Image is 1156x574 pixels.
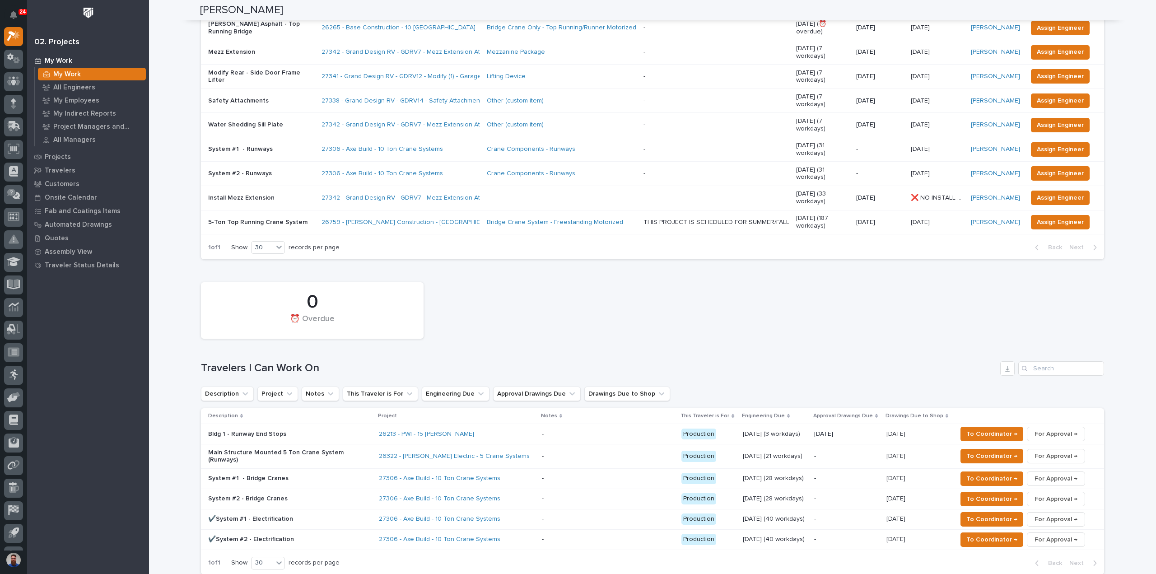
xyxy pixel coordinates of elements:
[796,190,849,205] p: [DATE] (33 workdays)
[322,170,443,177] a: 27306 - Axe Build - 10 Ton Crane Systems
[27,54,149,67] a: My Work
[379,495,500,503] a: 27306 - Axe Build - 10 Ton Crane Systems
[1031,118,1090,132] button: Assign Engineer
[45,221,112,229] p: Automated Drawings
[45,248,92,256] p: Assembly View
[1031,93,1090,108] button: Assign Engineer
[208,121,314,129] p: Water Shedding Sill Plate
[201,186,1104,210] tr: Install Mezz Extension27342 - Grand Design RV - GDRV7 - Mezz Extension At Overhead Door -- [DATE]...
[27,150,149,163] a: Projects
[201,162,1104,186] tr: System #2 - Runways27306 - Axe Build - 10 Ton Crane Systems Crane Components - Runways - [DATE] (...
[960,471,1023,486] button: To Coordinator →
[1031,191,1090,205] button: Assign Engineer
[542,495,544,503] div: -
[201,509,1104,529] tr: ✔️System #1 - Electrification27306 - Axe Build - 10 Ton Crane Systems - Production[DATE] (40 work...
[208,411,238,421] p: Description
[681,451,716,462] div: Production
[208,145,314,153] p: System #1 - Runways
[35,107,149,120] a: My Indirect Reports
[814,536,879,543] p: -
[45,194,97,202] p: Onsite Calendar
[542,536,544,543] div: -
[27,204,149,218] a: Fab and Coatings Items
[208,495,366,503] p: System #2 - Bridge Cranes
[53,70,81,79] p: My Work
[201,468,1104,489] tr: System #1 - Bridge Cranes27306 - Axe Build - 10 Ton Crane Systems - Production[DATE] (28 workdays...
[1031,215,1090,229] button: Assign Engineer
[856,170,904,177] p: -
[1069,243,1089,252] span: Next
[886,534,907,543] p: [DATE]
[542,430,544,438] div: -
[487,145,575,153] a: Crane Components - Runways
[971,73,1020,80] a: [PERSON_NAME]
[208,48,314,56] p: Mezz Extension
[1035,429,1077,439] span: For Approval →
[743,515,807,523] p: [DATE] (40 workdays)
[208,430,366,438] p: Bldg 1 - Runway End Stops
[11,11,23,25] div: Notifications24
[856,73,904,80] p: [DATE]
[208,170,314,177] p: System #2 - Runways
[201,387,254,401] button: Description
[886,493,907,503] p: [DATE]
[1035,494,1077,504] span: For Approval →
[796,166,849,182] p: [DATE] (31 workdays)
[1037,47,1084,57] span: Assign Engineer
[53,123,142,131] p: Project Managers and Engineers
[856,24,904,32] p: [DATE]
[35,133,149,146] a: All Managers
[886,429,907,438] p: [DATE]
[201,489,1104,509] tr: System #2 - Bridge Cranes27306 - Axe Build - 10 Ton Crane Systems - Production[DATE] (28 workdays...
[966,494,1017,504] span: To Coordinator →
[814,453,879,460] p: -
[487,121,544,129] a: Other (custom item)
[971,24,1020,32] a: [PERSON_NAME]
[201,113,1104,137] tr: Water Shedding Sill Plate27342 - Grand Design RV - GDRV7 - Mezz Extension At Overhead Door Other ...
[1035,534,1077,545] span: For Approval →
[379,453,530,460] a: 26322 - [PERSON_NAME] Electric - 5 Crane Systems
[960,449,1023,463] button: To Coordinator →
[971,219,1020,226] a: [PERSON_NAME]
[208,20,314,36] p: [PERSON_NAME] Asphalt - Top Running Bridge
[45,261,119,270] p: Traveler Status Details
[289,559,340,567] p: records per page
[45,207,121,215] p: Fab and Coatings Items
[252,558,273,568] div: 30
[53,136,96,144] p: All Managers
[487,48,545,56] a: Mezzanine Package
[911,144,932,153] p: [DATE]
[27,191,149,204] a: Onsite Calendar
[1027,532,1085,547] button: For Approval →
[201,89,1104,113] tr: Safety Attachments27338 - Grand Design RV - GDRV14 - Safety Attachments For Tent Vacuum Other (cu...
[231,244,247,252] p: Show
[796,117,849,133] p: [DATE] (7 workdays)
[886,411,943,421] p: Drawings Due to Shop
[911,168,932,177] p: [DATE]
[487,219,623,226] a: Bridge Crane System - Freestanding Motorized
[252,243,273,252] div: 30
[1031,166,1090,181] button: Assign Engineer
[911,217,932,226] p: [DATE]
[681,429,716,440] div: Production
[856,194,904,202] p: [DATE]
[1018,361,1104,376] div: Search
[45,57,72,65] p: My Work
[966,534,1017,545] span: To Coordinator →
[216,291,408,313] div: 0
[971,170,1020,177] a: [PERSON_NAME]
[643,145,645,153] div: -
[208,97,314,105] p: Safety Attachments
[960,512,1023,527] button: To Coordinator →
[208,536,366,543] p: ✔️System #2 - Electrification
[681,493,716,504] div: Production
[201,444,1104,468] tr: Main Structure Mounted 5 Ton Crane System (Runways)26322 - [PERSON_NAME] Electric - 5 Crane Syste...
[960,492,1023,506] button: To Coordinator →
[856,219,904,226] p: [DATE]
[487,170,575,177] a: Crane Components - Runways
[35,120,149,133] a: Project Managers and Engineers
[911,95,932,105] p: [DATE]
[1031,21,1090,35] button: Assign Engineer
[960,532,1023,547] button: To Coordinator →
[35,94,149,107] a: My Employees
